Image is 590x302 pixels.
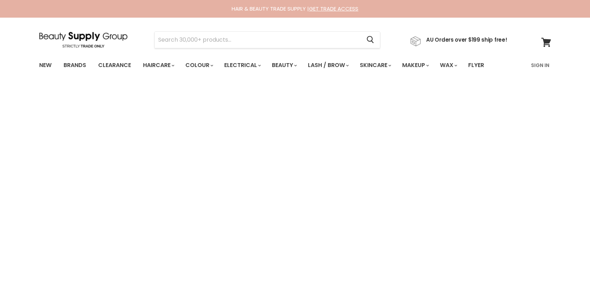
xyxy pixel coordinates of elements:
[303,58,353,73] a: Lash / Brow
[30,5,560,12] div: HAIR & BEAUTY TRADE SUPPLY |
[435,58,461,73] a: Wax
[397,58,433,73] a: Makeup
[30,55,560,75] nav: Main
[180,58,217,73] a: Colour
[309,5,358,12] a: GET TRADE ACCESS
[527,58,554,73] a: Sign In
[267,58,301,73] a: Beauty
[34,55,508,75] ul: Main menu
[34,58,57,73] a: New
[138,58,179,73] a: Haircare
[58,58,91,73] a: Brands
[154,31,380,48] form: Product
[93,58,136,73] a: Clearance
[354,58,395,73] a: Skincare
[361,32,380,48] button: Search
[219,58,265,73] a: Electrical
[155,32,361,48] input: Search
[463,58,489,73] a: Flyer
